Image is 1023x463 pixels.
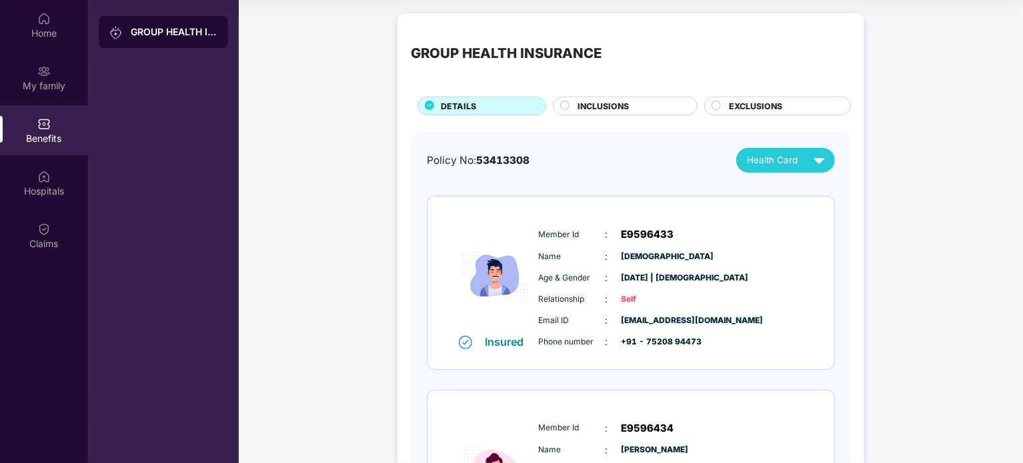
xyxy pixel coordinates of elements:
span: : [606,421,608,436]
img: svg+xml;base64,PHN2ZyB3aWR0aD0iMjAiIGhlaWdodD0iMjAiIHZpZXdCb3g9IjAgMCAyMCAyMCIgZmlsbD0ibm9uZSIgeG... [109,26,123,39]
span: [EMAIL_ADDRESS][DOMAIN_NAME] [622,314,688,327]
span: Age & Gender [539,272,606,284]
img: svg+xml;base64,PHN2ZyBpZD0iQ2xhaW0iIHhtbG5zPSJodHRwOi8vd3d3LnczLm9yZy8yMDAwL3N2ZyIgd2lkdGg9IjIwIi... [37,223,51,236]
span: Name [539,444,606,456]
span: 53413308 [476,154,530,167]
span: [PERSON_NAME] [622,444,688,456]
img: svg+xml;base64,PHN2ZyB4bWxucz0iaHR0cDovL3d3dy53My5vcmcvMjAwMC9zdmciIHZpZXdCb3g9IjAgMCAyNCAyNCIgd2... [808,149,831,172]
img: svg+xml;base64,PHN2ZyB4bWxucz0iaHR0cDovL3d3dy53My5vcmcvMjAwMC9zdmciIHdpZHRoPSIxNiIgaGVpZ2h0PSIxNi... [459,336,472,349]
button: Health Card [736,148,835,173]
img: svg+xml;base64,PHN2ZyB3aWR0aD0iMjAiIGhlaWdodD0iMjAiIHZpZXdCb3g9IjAgMCAyMCAyMCIgZmlsbD0ibm9uZSIgeG... [37,65,51,78]
span: : [606,313,608,328]
span: Member Id [539,422,606,434]
span: Health Card [747,153,798,167]
span: EXCLUSIONS [729,100,782,113]
img: svg+xml;base64,PHN2ZyBpZD0iQmVuZWZpdHMiIHhtbG5zPSJodHRwOi8vd3d3LnczLm9yZy8yMDAwL3N2ZyIgd2lkdGg9Ij... [37,117,51,131]
img: svg+xml;base64,PHN2ZyBpZD0iSG9zcGl0YWxzIiB4bWxucz0iaHR0cDovL3d3dy53My5vcmcvMjAwMC9zdmciIHdpZHRoPS... [37,170,51,183]
span: : [606,334,608,349]
span: E9596433 [622,227,674,242]
span: Name [539,250,606,263]
span: INCLUSIONS [578,100,629,113]
span: E9596434 [622,420,674,436]
div: Insured [485,335,532,348]
span: [DATE] | [DEMOGRAPHIC_DATA] [622,272,688,284]
span: : [606,292,608,306]
span: DETAILS [441,100,476,113]
span: [DEMOGRAPHIC_DATA] [622,250,688,263]
img: icon [455,217,536,334]
span: : [606,443,608,458]
span: : [606,249,608,264]
span: +91 - 75208 94473 [622,336,688,348]
span: Relationship [539,293,606,306]
span: Email ID [539,314,606,327]
div: Policy No: [427,153,530,169]
div: GROUP HEALTH INSURANCE [131,25,217,39]
span: : [606,270,608,285]
span: Phone number [539,336,606,348]
div: GROUP HEALTH INSURANCE [411,43,602,64]
span: Self [622,293,688,306]
span: : [606,227,608,242]
img: svg+xml;base64,PHN2ZyBpZD0iSG9tZSIgeG1sbnM9Imh0dHA6Ly93d3cudzMub3JnLzIwMDAvc3ZnIiB3aWR0aD0iMjAiIG... [37,12,51,25]
span: Member Id [539,229,606,241]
